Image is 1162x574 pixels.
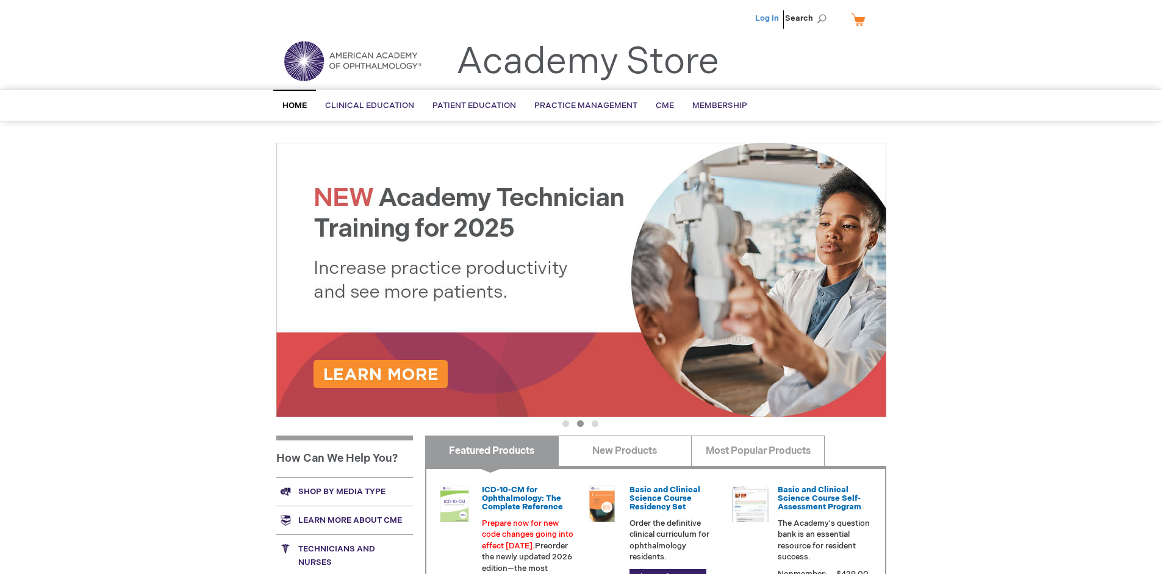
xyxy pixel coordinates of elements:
a: Most Popular Products [691,436,825,466]
a: Basic and Clinical Science Course Residency Set [629,485,700,512]
a: Featured Products [425,436,559,466]
img: 0120008u_42.png [436,486,473,522]
a: Log In [755,13,779,23]
span: Membership [692,101,747,110]
img: bcscself_20.jpg [732,486,769,522]
a: Learn more about CME [276,506,413,534]
a: New Products [558,436,692,466]
span: Patient Education [432,101,516,110]
span: Search [785,6,831,30]
a: Basic and Clinical Science Course Self-Assessment Program [778,485,861,512]
button: 1 of 3 [562,420,569,427]
span: CME [656,101,674,110]
button: 2 of 3 [577,420,584,427]
span: Home [282,101,307,110]
span: Clinical Education [325,101,414,110]
p: The Academy's question bank is an essential resource for resident success. [778,518,870,563]
font: Prepare now for new code changes going into effect [DATE]. [482,518,573,551]
a: Academy Store [456,40,719,84]
img: 02850963u_47.png [584,486,620,522]
h1: How Can We Help You? [276,436,413,477]
button: 3 of 3 [592,420,598,427]
p: Order the definitive clinical curriculum for ophthalmology residents. [629,518,722,563]
span: Practice Management [534,101,637,110]
a: Shop by media type [276,477,413,506]
a: ICD-10-CM for Ophthalmology: The Complete Reference [482,485,563,512]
